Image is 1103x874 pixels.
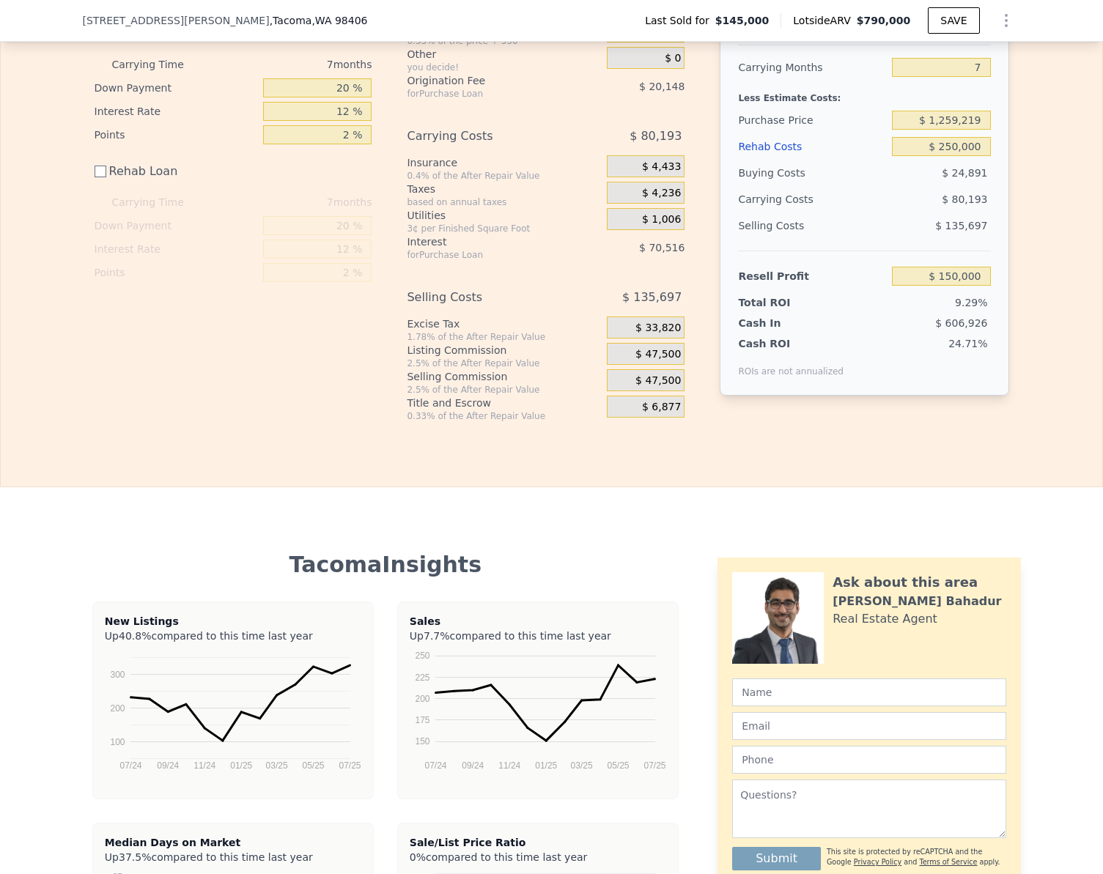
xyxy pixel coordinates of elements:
[639,81,685,92] span: $ 20,148
[738,336,844,351] div: Cash ROI
[105,629,361,637] div: Up compared to this time last year
[642,187,681,200] span: $ 4,236
[462,760,484,771] text: 09/24
[992,6,1021,35] button: Show Options
[642,401,681,414] span: $ 6,877
[738,316,830,330] div: Cash In
[827,847,1006,868] div: This site is protected by reCAPTCHA and the Google and apply.
[105,614,361,629] div: New Listings
[732,847,821,870] button: Submit
[407,343,601,358] div: Listing Commission
[119,760,141,771] text: 07/24
[415,673,429,683] text: 225
[410,614,666,629] div: Sales
[230,760,252,771] text: 01/25
[265,760,287,771] text: 03/25
[857,15,911,26] span: $790,000
[928,7,979,34] button: SAVE
[410,850,666,859] div: compared to this time last year
[942,193,987,205] span: $ 80,193
[112,53,207,76] div: Carrying Time
[642,160,681,174] span: $ 4,433
[95,123,258,147] div: Points
[407,155,601,170] div: Insurance
[665,52,681,65] span: $ 0
[424,630,450,642] span: 7.7%
[112,190,207,214] div: Carrying Time
[738,81,990,107] div: Less Estimate Costs:
[607,760,629,771] text: 05/25
[732,678,1006,706] input: Name
[119,851,151,863] span: 37.5%
[833,593,1001,610] div: [PERSON_NAME] Bahadur
[415,736,429,747] text: 150
[645,13,715,28] span: Last Sold for
[715,13,770,28] span: $145,000
[311,15,367,26] span: , WA 98406
[83,13,270,28] span: [STREET_ADDRESS][PERSON_NAME]
[407,182,601,196] div: Taxes
[105,835,361,850] div: Median Days on Market
[95,552,677,578] div: Tacoma Insights
[955,297,987,308] span: 9.29%
[622,284,682,311] span: $ 135,697
[635,348,681,361] span: $ 47,500
[738,133,886,160] div: Rehab Costs
[732,712,1006,740] input: Email
[105,850,361,859] div: Up compared to this time last year
[407,396,601,410] div: Title and Escrow
[793,13,856,28] span: Lotside ARV
[407,384,601,396] div: 2.5% of the After Repair Value
[119,630,151,642] span: 40.8%
[635,322,681,335] span: $ 33,820
[948,338,987,349] span: 24.71%
[854,858,901,866] a: Privacy Policy
[642,213,681,226] span: $ 1,006
[738,160,886,186] div: Buying Costs
[407,369,601,384] div: Selling Commission
[95,214,258,237] div: Down Payment
[407,47,601,62] div: Other
[407,73,570,88] div: Origination Fee
[738,54,886,81] div: Carrying Months
[498,760,520,771] text: 11/24
[95,158,258,185] label: Rehab Loan
[535,760,557,771] text: 01/25
[738,295,830,310] div: Total ROI
[270,13,368,28] span: , Tacoma
[935,220,987,232] span: $ 135,697
[407,358,601,369] div: 2.5% of the After Repair Value
[407,223,601,234] div: 3¢ per Finished Square Foot
[193,760,215,771] text: 11/24
[339,760,361,771] text: 07/25
[738,107,886,133] div: Purchase Price
[407,208,601,223] div: Utilities
[213,53,372,76] div: 7 months
[407,196,601,208] div: based on annual taxes
[935,317,987,329] span: $ 606,926
[95,166,106,177] input: Rehab Loan
[415,651,429,661] text: 250
[407,331,601,343] div: 1.78% of the After Repair Value
[643,760,665,771] text: 07/25
[95,100,258,123] div: Interest Rate
[639,242,685,253] span: $ 70,516
[738,186,830,212] div: Carrying Costs
[410,646,666,793] svg: A chart.
[407,62,601,73] div: you decide!
[738,263,886,289] div: Resell Profit
[105,646,361,793] svg: A chart.
[110,737,125,747] text: 100
[302,760,324,771] text: 05/25
[95,76,258,100] div: Down Payment
[738,351,844,377] div: ROIs are not annualized
[415,694,429,704] text: 200
[738,212,886,239] div: Selling Costs
[110,670,125,680] text: 300
[833,610,937,628] div: Real Estate Agent
[919,858,977,866] a: Terms of Service
[570,760,592,771] text: 03/25
[410,851,426,863] span: 0%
